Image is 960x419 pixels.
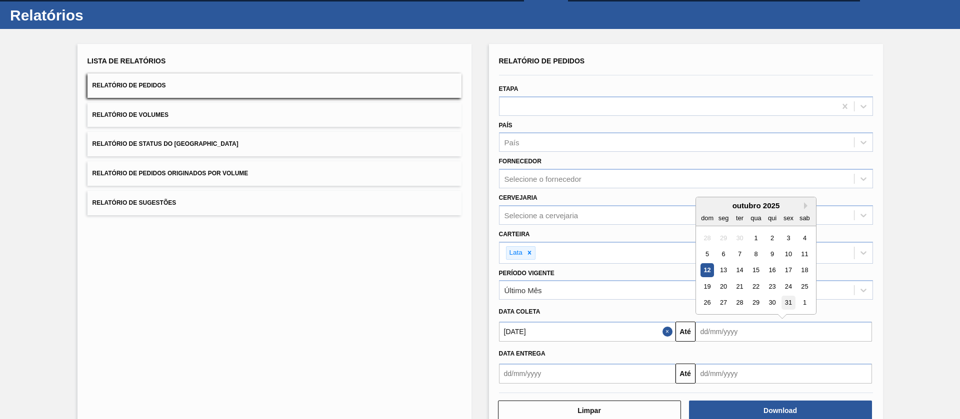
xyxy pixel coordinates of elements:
[700,231,714,245] div: Not available domingo, 28 de setembro de 2025
[732,247,746,261] div: Choose terça-feira, 7 de outubro de 2025
[804,202,811,209] button: Next Month
[92,140,238,147] span: Relatório de Status do [GEOGRAPHIC_DATA]
[92,199,176,206] span: Relatório de Sugestões
[732,231,746,245] div: Not available terça-feira, 30 de setembro de 2025
[87,132,461,156] button: Relatório de Status do [GEOGRAPHIC_DATA]
[732,211,746,225] div: ter
[499,364,675,384] input: dd/mm/yyyy
[797,211,811,225] div: sab
[504,286,542,295] div: Último Mês
[716,264,730,277] div: Choose segunda-feira, 13 de outubro de 2025
[716,280,730,293] div: Choose segunda-feira, 20 de outubro de 2025
[781,296,795,310] div: Choose sexta-feira, 31 de outubro de 2025
[749,231,762,245] div: Choose quarta-feira, 1 de outubro de 2025
[499,57,585,65] span: Relatório de Pedidos
[749,296,762,310] div: Choose quarta-feira, 29 de outubro de 2025
[781,231,795,245] div: Choose sexta-feira, 3 de outubro de 2025
[87,161,461,186] button: Relatório de Pedidos Originados por Volume
[732,296,746,310] div: Choose terça-feira, 28 de outubro de 2025
[499,231,530,238] label: Carteira
[700,264,714,277] div: Choose domingo, 12 de outubro de 2025
[92,170,248,177] span: Relatório de Pedidos Originados por Volume
[499,322,675,342] input: dd/mm/yyyy
[695,364,872,384] input: dd/mm/yyyy
[781,247,795,261] div: Choose sexta-feira, 10 de outubro de 2025
[695,322,872,342] input: dd/mm/yyyy
[797,231,811,245] div: Choose sábado, 4 de outubro de 2025
[765,264,778,277] div: Choose quinta-feira, 16 de outubro de 2025
[749,264,762,277] div: Choose quarta-feira, 15 de outubro de 2025
[675,322,695,342] button: Até
[700,247,714,261] div: Choose domingo, 5 de outubro de 2025
[732,264,746,277] div: Choose terça-feira, 14 de outubro de 2025
[499,350,545,357] span: Data Entrega
[499,270,554,277] label: Período Vigente
[797,296,811,310] div: Choose sábado, 1 de novembro de 2025
[700,296,714,310] div: Choose domingo, 26 de outubro de 2025
[700,280,714,293] div: Choose domingo, 19 de outubro de 2025
[699,230,812,311] div: month 2025-10
[499,308,540,315] span: Data coleta
[10,9,187,21] h1: Relatórios
[749,211,762,225] div: qua
[499,85,518,92] label: Etapa
[797,280,811,293] div: Choose sábado, 25 de outubro de 2025
[662,322,675,342] button: Close
[504,138,519,147] div: País
[781,280,795,293] div: Choose sexta-feira, 24 de outubro de 2025
[765,247,778,261] div: Choose quinta-feira, 9 de outubro de 2025
[700,211,714,225] div: dom
[87,73,461,98] button: Relatório de Pedidos
[504,175,581,183] div: Selecione o fornecedor
[716,231,730,245] div: Not available segunda-feira, 29 de setembro de 2025
[765,296,778,310] div: Choose quinta-feira, 30 de outubro de 2025
[765,280,778,293] div: Choose quinta-feira, 23 de outubro de 2025
[499,158,541,165] label: Fornecedor
[499,122,512,129] label: País
[765,211,778,225] div: qui
[87,191,461,215] button: Relatório de Sugestões
[696,201,816,210] div: outubro 2025
[506,247,524,259] div: Lata
[765,231,778,245] div: Choose quinta-feira, 2 de outubro de 2025
[716,247,730,261] div: Choose segunda-feira, 6 de outubro de 2025
[92,82,166,89] span: Relatório de Pedidos
[797,264,811,277] div: Choose sábado, 18 de outubro de 2025
[499,194,537,201] label: Cervejaria
[732,280,746,293] div: Choose terça-feira, 21 de outubro de 2025
[87,57,166,65] span: Lista de Relatórios
[749,247,762,261] div: Choose quarta-feira, 8 de outubro de 2025
[716,211,730,225] div: seg
[781,211,795,225] div: sex
[797,247,811,261] div: Choose sábado, 11 de outubro de 2025
[92,111,168,118] span: Relatório de Volumes
[781,264,795,277] div: Choose sexta-feira, 17 de outubro de 2025
[675,364,695,384] button: Até
[716,296,730,310] div: Choose segunda-feira, 27 de outubro de 2025
[87,103,461,127] button: Relatório de Volumes
[749,280,762,293] div: Choose quarta-feira, 22 de outubro de 2025
[504,211,578,219] div: Selecione a cervejaria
